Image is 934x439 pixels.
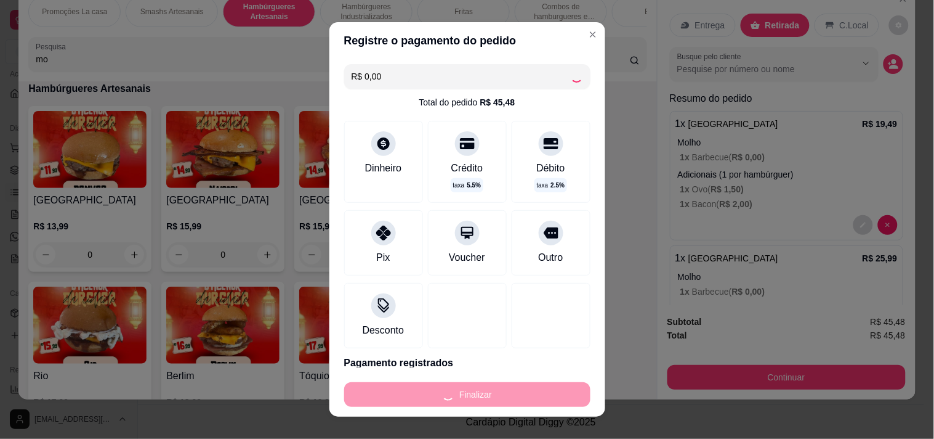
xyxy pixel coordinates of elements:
[551,181,565,190] span: 2.5 %
[363,323,405,338] div: Desconto
[453,181,481,190] p: taxa
[329,22,605,59] header: Registre o pagamento do pedido
[537,181,565,190] p: taxa
[451,161,483,176] div: Crédito
[376,250,390,265] div: Pix
[449,250,485,265] div: Voucher
[480,96,515,109] div: R$ 45,48
[538,250,563,265] div: Outro
[571,70,583,83] div: Loading
[365,161,402,176] div: Dinheiro
[419,96,515,109] div: Total do pedido
[352,64,571,89] input: Ex.: hambúrguer de cordeiro
[467,181,481,190] span: 5.5 %
[344,356,590,371] p: Pagamento registrados
[536,161,565,176] div: Débito
[583,25,603,44] button: Close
